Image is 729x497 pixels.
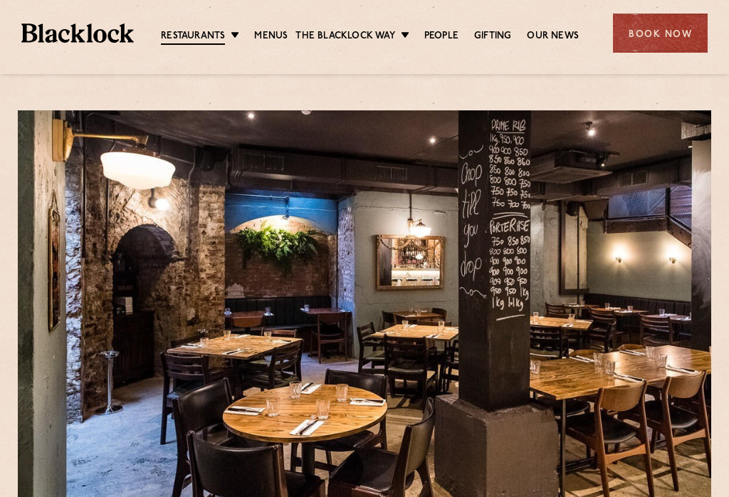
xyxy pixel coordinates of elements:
a: Restaurants [161,29,225,45]
div: Book Now [613,14,708,53]
img: BL_Textured_Logo-footer-cropped.svg [21,23,134,43]
a: Menus [254,29,288,43]
a: Our News [527,29,579,43]
a: The Blacklock Way [295,29,394,43]
a: People [424,29,458,43]
a: Gifting [474,29,511,43]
